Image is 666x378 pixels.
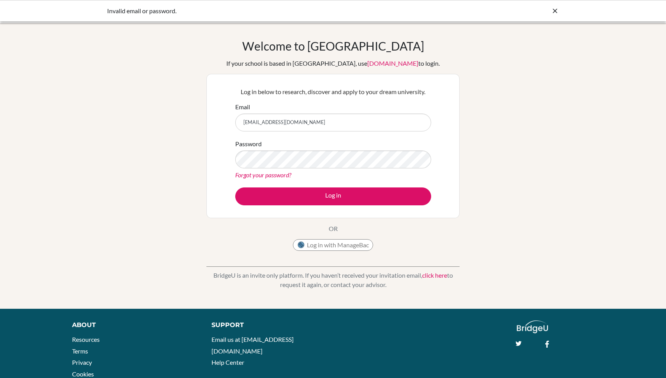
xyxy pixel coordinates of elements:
[235,87,431,96] p: Log in below to research, discover and apply to your dream university.
[72,347,88,355] a: Terms
[211,359,244,366] a: Help Center
[517,320,548,333] img: logo_white@2x-f4f0deed5e89b7ecb1c2cc34c3e3d731f90f0f143d5ea2071677605dd97b5244.png
[72,336,100,343] a: Resources
[107,6,442,16] div: Invalid email or password.
[242,39,424,53] h1: Welcome to [GEOGRAPHIC_DATA]
[235,139,262,149] label: Password
[72,359,92,366] a: Privacy
[367,59,418,67] a: [DOMAIN_NAME]
[211,336,294,355] a: Email us at [EMAIL_ADDRESS][DOMAIN_NAME]
[329,224,338,233] p: OR
[422,271,447,279] a: click here
[293,239,373,251] button: Log in with ManageBac
[235,102,250,112] label: Email
[211,320,324,330] div: Support
[72,320,194,330] div: About
[235,187,431,205] button: Log in
[72,370,94,378] a: Cookies
[235,171,291,178] a: Forgot your password?
[206,271,460,289] p: BridgeU is an invite only platform. If you haven’t received your invitation email, to request it ...
[226,59,440,68] div: If your school is based in [GEOGRAPHIC_DATA], use to login.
